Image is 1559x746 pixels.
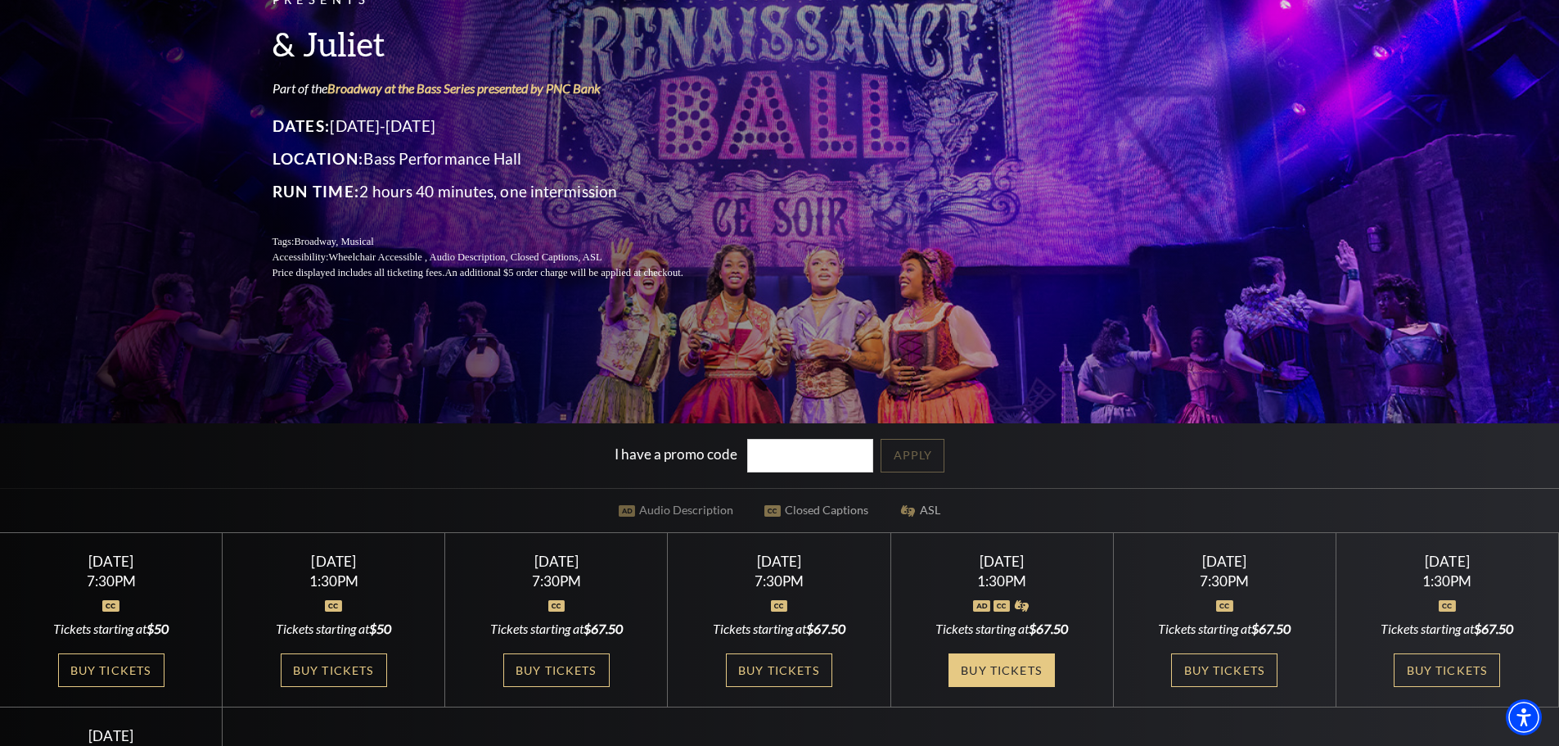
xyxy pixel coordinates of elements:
span: $67.50 [1029,621,1068,636]
div: Tickets starting at [687,620,871,638]
span: Dates: [273,116,331,135]
div: Tickets starting at [242,620,426,638]
div: [DATE] [1356,553,1539,570]
div: Tickets starting at [465,620,648,638]
span: $67.50 [1474,621,1513,636]
a: Buy Tickets [726,653,832,687]
p: Part of the [273,79,723,97]
div: [DATE] [687,553,871,570]
p: Tags: [273,234,723,250]
div: [DATE] [465,553,648,570]
h3: & Juliet [273,23,723,65]
div: [DATE] [20,727,203,744]
p: Price displayed includes all ticketing fees. [273,265,723,281]
div: [DATE] [242,553,426,570]
a: Buy Tickets [503,653,610,687]
div: [DATE] [20,553,203,570]
a: Buy Tickets [948,653,1055,687]
a: Buy Tickets [58,653,164,687]
a: Buy Tickets [1171,653,1277,687]
span: Wheelchair Accessible , Audio Description, Closed Captions, ASL [328,251,602,263]
div: [DATE] [910,553,1093,570]
div: 7:30PM [465,574,648,588]
span: Location: [273,149,364,168]
div: Tickets starting at [20,620,203,638]
span: $67.50 [806,621,845,636]
div: 7:30PM [1133,574,1316,588]
p: [DATE]-[DATE] [273,113,723,139]
a: Buy Tickets [281,653,387,687]
span: An additional $5 order charge will be applied at checkout. [444,267,683,278]
div: 7:30PM [687,574,871,588]
p: 2 hours 40 minutes, one intermission [273,179,723,205]
span: Broadway, Musical [294,236,373,247]
a: Broadway at the Bass Series presented by PNC Bank - open in a new tab [327,80,601,96]
div: Tickets starting at [1356,620,1539,638]
span: $50 [369,621,391,636]
div: 7:30PM [20,574,203,588]
div: Accessibility Menu [1506,699,1542,735]
div: 1:30PM [1356,574,1539,588]
div: 1:30PM [242,574,426,588]
div: 1:30PM [910,574,1093,588]
span: Run Time: [273,182,360,201]
span: $67.50 [583,621,623,636]
p: Accessibility: [273,250,723,265]
a: Buy Tickets [1394,653,1500,687]
span: $50 [146,621,169,636]
p: Bass Performance Hall [273,146,723,172]
span: $67.50 [1251,621,1291,636]
div: [DATE] [1133,553,1316,570]
div: Tickets starting at [1133,620,1316,638]
label: I have a promo code [615,445,737,463]
div: Tickets starting at [910,620,1093,638]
